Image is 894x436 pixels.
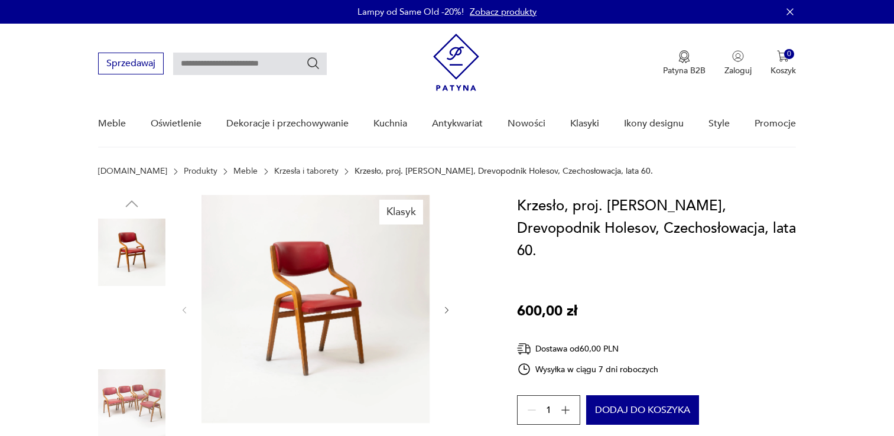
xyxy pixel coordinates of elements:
div: Dostawa od 60,00 PLN [517,341,659,356]
a: Style [708,101,730,147]
img: Ikona medalu [678,50,690,63]
img: Ikona koszyka [777,50,789,62]
p: 600,00 zł [517,300,577,323]
p: Krzesło, proj. [PERSON_NAME], Drevopodnik Holesov, Czechosłowacja, lata 60. [355,167,653,176]
a: Klasyki [570,101,599,147]
a: [DOMAIN_NAME] [98,167,167,176]
p: Lampy od Same Old -20%! [357,6,464,18]
img: Ikonka użytkownika [732,50,744,62]
div: Klasyk [379,200,423,224]
img: Patyna - sklep z meblami i dekoracjami vintage [433,34,479,91]
img: Zdjęcie produktu Krzesło, proj. Ludvik Volak, Drevopodnik Holesov, Czechosłowacja, lata 60. [98,219,165,286]
span: 1 [546,406,551,414]
button: 0Koszyk [771,50,796,76]
a: Ikony designu [624,101,684,147]
a: Krzesła i taborety [274,167,339,176]
a: Meble [233,167,258,176]
button: Szukaj [306,56,320,70]
p: Koszyk [771,65,796,76]
a: Dekoracje i przechowywanie [226,101,349,147]
a: Ikona medaluPatyna B2B [663,50,706,76]
img: Zdjęcie produktu Krzesło, proj. Ludvik Volak, Drevopodnik Holesov, Czechosłowacja, lata 60. [98,294,165,362]
button: Zaloguj [724,50,752,76]
a: Zobacz produkty [470,6,537,18]
div: 0 [784,49,794,59]
a: Oświetlenie [151,101,201,147]
button: Sprzedawaj [98,53,164,74]
img: Ikona dostawy [517,341,531,356]
h1: Krzesło, proj. [PERSON_NAME], Drevopodnik Holesov, Czechosłowacja, lata 60. [517,195,796,262]
a: Produkty [184,167,217,176]
a: Kuchnia [373,101,407,147]
a: Antykwariat [432,101,483,147]
p: Zaloguj [724,65,752,76]
a: Sprzedawaj [98,60,164,69]
p: Patyna B2B [663,65,706,76]
a: Nowości [508,101,545,147]
button: Dodaj do koszyka [586,395,699,425]
button: Patyna B2B [663,50,706,76]
a: Meble [98,101,126,147]
div: Wysyłka w ciągu 7 dni roboczych [517,362,659,376]
a: Promocje [755,101,796,147]
img: Zdjęcie produktu Krzesło, proj. Ludvik Volak, Drevopodnik Holesov, Czechosłowacja, lata 60. [201,195,430,423]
